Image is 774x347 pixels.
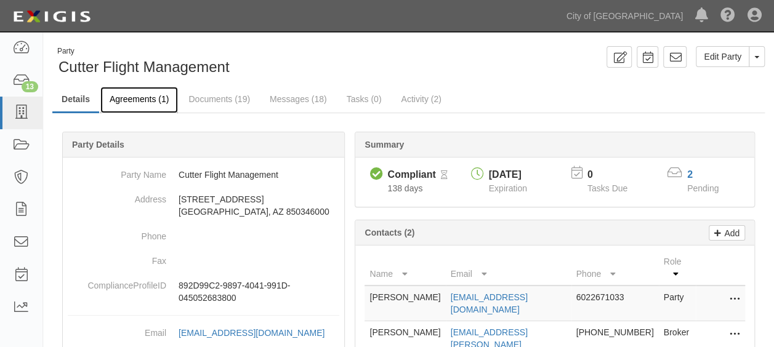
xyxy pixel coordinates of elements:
[52,87,99,113] a: Details
[571,250,659,285] th: Phone
[365,228,414,237] b: Contacts (2)
[100,87,178,113] a: Agreements (1)
[179,279,339,304] p: 892D99C2-9897-4041-991D-045052683800
[489,168,527,182] div: [DATE]
[721,226,740,240] p: Add
[260,87,336,111] a: Messages (18)
[179,328,338,338] a: [EMAIL_ADDRESS][DOMAIN_NAME]
[68,249,166,267] dt: Fax
[68,321,166,339] dt: Email
[441,171,448,180] i: Pending Review
[68,162,339,187] dd: Cutter Flight Management
[659,250,696,285] th: Role
[58,58,229,75] span: Cutter Flight Management
[365,285,445,321] td: [PERSON_NAME]
[179,327,325,339] div: [EMAIL_ADDRESS][DOMAIN_NAME]
[9,6,94,28] img: logo-5460c22ac91f19d4615b14bd174203de0afe785f0fc80cf4dbbc73dc1793850b.png
[709,225,745,241] a: Add
[337,87,391,111] a: Tasks (0)
[57,46,229,57] div: Party
[571,285,659,321] td: 6022671033
[387,183,422,193] span: Since 05/09/2025
[68,187,339,224] dd: [STREET_ADDRESS] [GEOGRAPHIC_DATA], AZ 850346000
[52,46,400,78] div: Cutter Flight Management
[587,183,627,193] span: Tasks Due
[489,183,527,193] span: Expiration
[72,140,124,150] b: Party Details
[687,169,693,180] a: 2
[451,292,528,314] a: [EMAIL_ADDRESS][DOMAIN_NAME]
[365,140,404,150] b: Summary
[365,250,445,285] th: Name
[68,187,166,205] dt: Address
[387,168,435,182] div: Compliant
[68,224,166,242] dt: Phone
[687,183,719,193] span: Pending
[720,9,735,23] i: Help Center - Complianz
[696,46,749,67] a: Edit Party
[392,87,450,111] a: Activity (2)
[659,285,696,321] td: Party
[179,87,259,111] a: Documents (19)
[587,168,643,182] p: 0
[560,4,689,28] a: City of [GEOGRAPHIC_DATA]
[369,168,382,181] i: Compliant
[22,81,38,92] div: 13
[68,162,166,181] dt: Party Name
[68,273,166,292] dt: ComplianceProfileID
[446,250,571,285] th: Email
